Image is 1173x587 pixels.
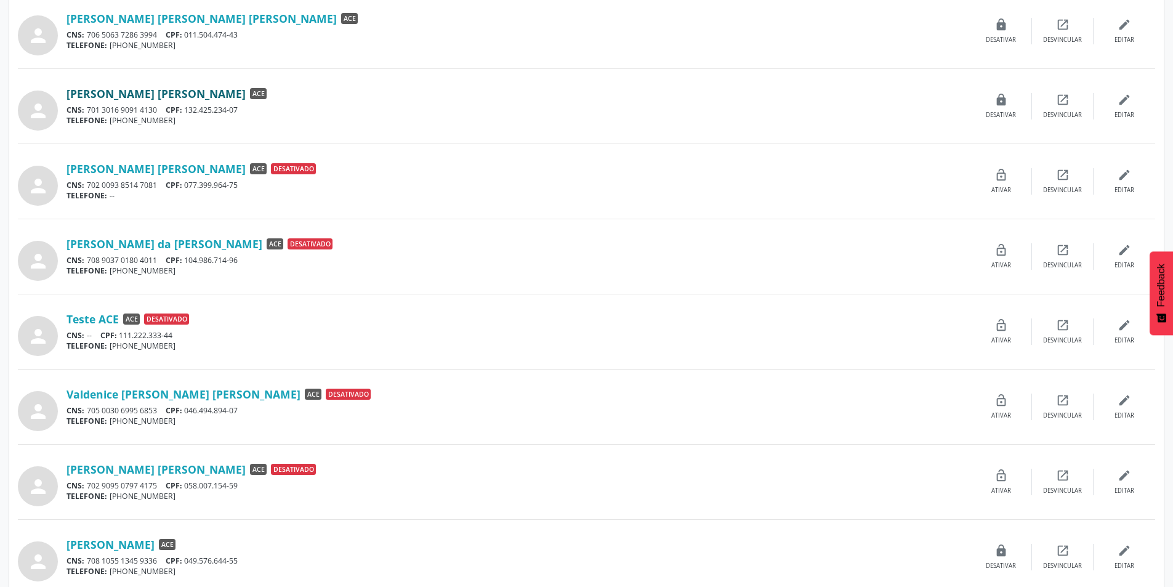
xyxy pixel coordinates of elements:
div: Ativar [991,186,1011,195]
span: CPF: [166,480,182,491]
i: edit [1118,93,1131,107]
div: Desativar [986,111,1016,119]
span: CPF: [166,180,182,190]
i: person [27,175,49,197]
a: Teste ACE [67,312,119,326]
span: Feedback [1156,264,1167,307]
i: edit [1118,318,1131,332]
div: 701 3016 9091 4130 132.425.234-07 [67,105,970,115]
a: Valdenice [PERSON_NAME] [PERSON_NAME] [67,387,300,401]
div: Ativar [991,411,1011,420]
span: CNS: [67,405,84,416]
i: edit [1118,243,1131,257]
span: CNS: [67,255,84,265]
i: open_in_new [1056,394,1070,407]
div: Desvincular [1043,336,1082,345]
span: CNS: [67,180,84,190]
i: person [27,100,49,122]
span: CPF: [166,30,182,40]
div: -- 111.222.333-44 [67,330,970,341]
span: CNS: [67,105,84,115]
div: Desvincular [1043,111,1082,119]
div: [PHONE_NUMBER] [67,265,970,276]
div: -- [67,190,970,201]
div: Editar [1115,261,1134,270]
i: person [27,25,49,47]
i: open_in_new [1056,168,1070,182]
div: Desvincular [1043,36,1082,44]
div: Editar [1115,186,1134,195]
div: 705 0030 6995 6853 046.494.894-07 [67,405,970,416]
span: CPF: [166,556,182,566]
span: CNS: [67,330,84,341]
i: edit [1118,544,1131,557]
span: ACE [250,88,267,99]
a: [PERSON_NAME] da [PERSON_NAME] [67,237,262,251]
i: person [27,400,49,423]
div: 702 9095 0797 4175 058.007.154-59 [67,480,970,491]
i: lock_open [994,469,1008,482]
i: open_in_new [1056,318,1070,332]
span: TELEFONE: [67,416,107,426]
i: edit [1118,168,1131,182]
div: Editar [1115,336,1134,345]
i: lock_open [994,168,1008,182]
i: person [27,250,49,272]
div: Desativar [986,562,1016,570]
div: Editar [1115,562,1134,570]
div: 706 5063 7286 3994 011.504.474-43 [67,30,970,40]
span: ACE [159,539,175,550]
i: lock [994,544,1008,557]
span: TELEFONE: [67,265,107,276]
span: ACE [250,464,267,475]
div: Desvincular [1043,562,1082,570]
div: 708 1055 1345 9336 049.576.644-55 [67,556,970,566]
a: [PERSON_NAME] [67,538,155,551]
i: lock [994,18,1008,31]
div: [PHONE_NUMBER] [67,416,970,426]
span: CPF: [166,255,182,265]
i: edit [1118,469,1131,482]
i: lock_open [994,394,1008,407]
div: Editar [1115,487,1134,495]
span: TELEFONE: [67,341,107,351]
div: [PHONE_NUMBER] [67,115,970,126]
i: open_in_new [1056,469,1070,482]
span: CPF: [100,330,117,341]
div: Desvincular [1043,411,1082,420]
div: Desativar [986,36,1016,44]
div: 702 0093 8514 7081 077.399.964-75 [67,180,970,190]
i: open_in_new [1056,18,1070,31]
div: Editar [1115,111,1134,119]
div: [PHONE_NUMBER] [67,40,970,51]
span: CPF: [166,405,182,416]
span: ACE [250,163,267,174]
div: Desvincular [1043,487,1082,495]
a: [PERSON_NAME] [PERSON_NAME] [PERSON_NAME] [67,12,337,25]
div: Ativar [991,261,1011,270]
span: TELEFONE: [67,115,107,126]
span: CNS: [67,556,84,566]
a: [PERSON_NAME] [PERSON_NAME] [67,162,246,176]
div: [PHONE_NUMBER] [67,566,970,577]
span: ACE [305,389,321,400]
button: Feedback - Mostrar pesquisa [1150,251,1173,335]
span: CNS: [67,30,84,40]
div: Editar [1115,411,1134,420]
span: ACE [123,314,140,325]
div: 708 9037 0180 4011 104.986.714-96 [67,255,970,265]
i: person [27,325,49,347]
div: Desvincular [1043,186,1082,195]
span: TELEFONE: [67,491,107,501]
span: Desativado [326,389,371,400]
span: ACE [341,13,358,24]
a: [PERSON_NAME] [PERSON_NAME] [67,87,246,100]
i: lock [994,93,1008,107]
span: TELEFONE: [67,40,107,51]
span: CNS: [67,480,84,491]
span: TELEFONE: [67,190,107,201]
div: Ativar [991,336,1011,345]
a: [PERSON_NAME] [PERSON_NAME] [67,463,246,476]
div: [PHONE_NUMBER] [67,341,970,351]
span: Desativado [288,238,333,249]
